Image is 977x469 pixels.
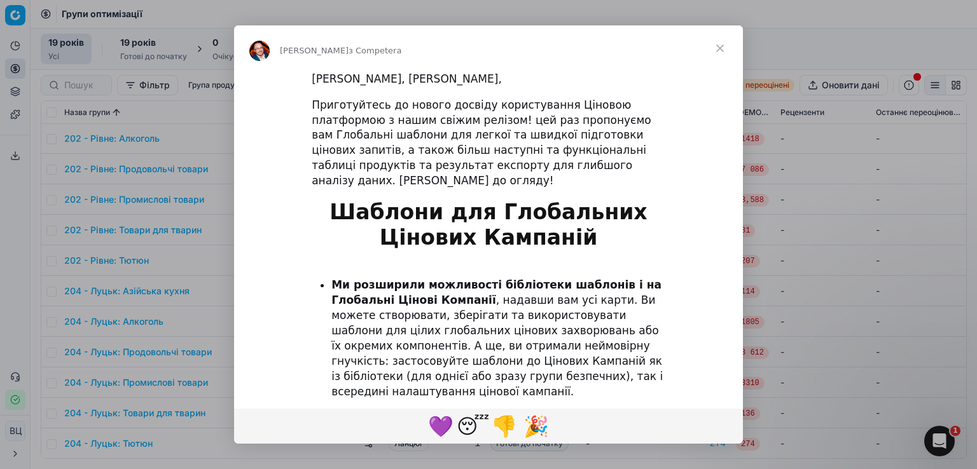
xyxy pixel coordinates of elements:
span: реакція пурпурового серця [425,411,457,441]
span: реакція Тада [520,411,552,441]
font: Шаблони для Глобальних Цінових Кампаній [329,200,647,250]
font: [PERSON_NAME] [280,46,349,55]
span: реакція на сон [457,411,488,441]
font: 😴 [457,414,489,438]
font: 💜 [428,414,454,438]
font: Приготуйтесь до нового досвіду користування Ціновою платформою з нашим свіжим релізом! цей раз пр... [312,99,651,187]
font: з Competera [349,46,401,55]
font: 👎 [492,414,517,438]
span: 1 реакція [488,411,520,441]
font: Ми розширили можливості бібліотеки шаблонів і на Глобальні Цінові Компанії [331,278,662,306]
font: 🎉 [523,414,549,438]
span: Закрити [697,25,743,71]
img: Зображення профілю для Дмитра [249,41,270,61]
font: , надавши вам усі карти. Ви можете створювати, зберігати та використовувати шаблони для цілих гло... [331,294,663,398]
font: [PERSON_NAME], [PERSON_NAME], [312,72,502,85]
